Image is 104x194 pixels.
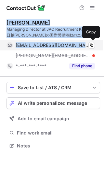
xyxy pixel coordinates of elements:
[6,128,100,137] button: Find work email
[17,130,97,136] span: Find work email
[17,143,97,149] span: Notes
[16,53,90,59] span: [PERSON_NAME][EMAIL_ADDRESS][DOMAIN_NAME]
[69,63,95,69] button: Reveal Button
[18,116,69,121] span: Add to email campaign
[6,113,100,124] button: Add to email campaign
[18,85,89,90] div: Save to List / ATS / CRM
[6,27,100,38] div: Managing Director at JAC Recruitment Korea ※日越[PERSON_NAME]の国際労働移動のエキスパート＃つながり申請大歓迎。 海外人材業界（[GEOG...
[6,141,100,150] button: Notes
[6,82,100,93] button: save-profile-one-click
[6,97,100,109] button: AI write personalized message
[6,19,50,26] div: [PERSON_NAME]
[16,42,90,48] span: [EMAIL_ADDRESS][DOMAIN_NAME]
[6,4,45,12] img: ContactOut v5.3.10
[18,101,87,106] span: AI write personalized message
